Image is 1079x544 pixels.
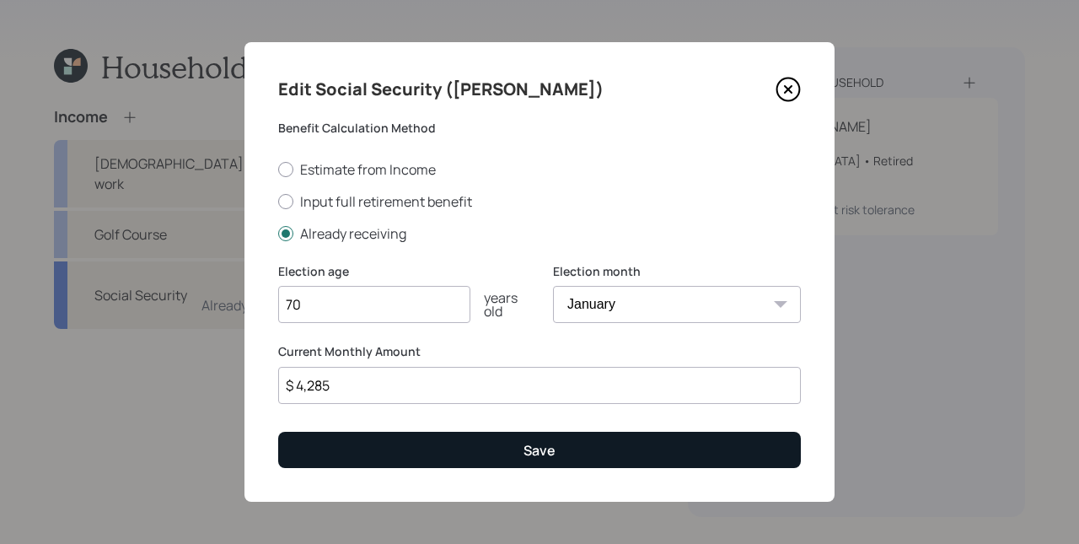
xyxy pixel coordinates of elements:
label: Benefit Calculation Method [278,120,801,137]
h4: Edit Social Security ([PERSON_NAME]) [278,76,604,103]
label: Input full retirement benefit [278,192,801,211]
label: Current Monthly Amount [278,343,801,360]
label: Election age [278,263,526,280]
button: Save [278,432,801,468]
label: Estimate from Income [278,160,801,179]
label: Election month [553,263,801,280]
div: years old [470,291,526,318]
label: Already receiving [278,224,801,243]
div: Save [523,441,556,460]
